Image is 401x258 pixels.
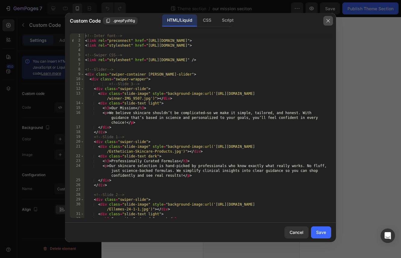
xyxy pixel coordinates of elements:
[70,62,84,67] div: 7
[70,72,84,77] div: 9
[70,178,84,183] div: 25
[70,106,84,110] div: 15
[70,144,84,154] div: 21
[70,202,84,212] div: 30
[70,67,84,72] div: 8
[311,226,331,238] button: Save
[70,110,84,125] div: 16
[70,58,84,62] div: 6
[70,17,101,24] span: Custom Code
[70,197,84,202] div: 29
[70,139,84,144] div: 20
[70,101,84,106] div: 14
[70,43,84,48] div: 3
[70,159,84,163] div: 23
[70,216,84,221] div: 32
[70,82,84,86] div: 11
[70,163,84,178] div: 24
[70,38,84,43] div: 2
[70,212,84,216] div: 31
[70,77,84,82] div: 10
[198,14,216,26] div: CSS
[70,125,84,130] div: 17
[45,40,51,45] div: 0
[70,86,84,91] div: 12
[70,188,84,192] div: 27
[70,154,84,159] div: 22
[70,33,84,38] div: 1
[70,130,84,135] div: 18
[70,192,84,197] div: 28
[70,135,84,139] div: 19
[103,17,138,24] button: .gnepFyd16g
[70,91,84,101] div: 13
[316,229,326,235] div: Save
[381,228,395,243] div: Open Intercom Messenger
[70,183,84,188] div: 26
[217,14,238,26] div: Script
[22,3,48,9] span: Mobile ( 320 px)
[284,226,309,238] button: Cancel
[7,13,33,19] div: Custom Code
[290,229,303,235] div: Cancel
[70,48,84,53] div: 4
[113,18,135,23] span: .gnepFyd16g
[70,53,84,58] div: 5
[162,14,197,26] div: HTML/Liquid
